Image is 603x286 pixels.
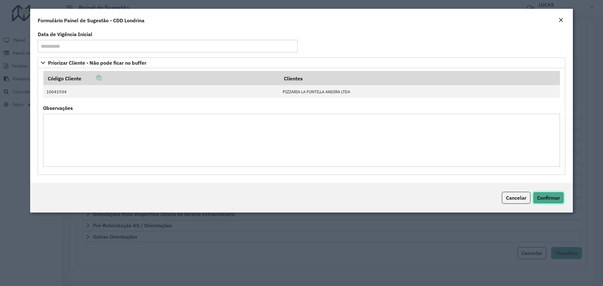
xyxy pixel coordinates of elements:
button: Confirmar [533,192,564,204]
font: Formulário Painel de Sugestão - CDD Londrina [38,17,144,24]
font: Código Cliente [48,75,81,82]
a: Copiar [81,74,101,81]
button: Cancelar [502,192,530,204]
font: PIZZARIA LA FONTILLA ANDIRA LTDA [283,89,350,94]
font: Priorizar Cliente - Não pode ficar no buffer [48,60,146,66]
font: Data de Vigência Inicial [38,31,92,37]
font: Cancelar [506,195,526,201]
font: Confirmar [537,195,560,201]
font: Observações [43,105,73,111]
font: 10041934 [46,89,67,94]
font: Clientes [284,75,303,82]
div: Priorizar Cliente - Não pode ficar no buffer [38,68,565,175]
button: Fechar [557,16,565,24]
a: Priorizar Cliente - Não pode ficar no buffer [38,57,565,68]
em: Fechar [558,18,563,23]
